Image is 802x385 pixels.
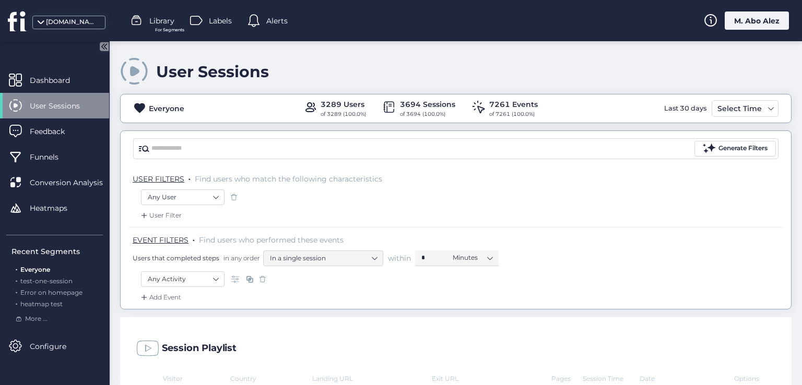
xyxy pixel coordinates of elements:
span: Conversion Analysis [30,177,119,188]
span: Find users who match the following characteristics [195,174,382,184]
div: Last 30 days [662,100,709,117]
span: Feedback [30,126,80,137]
span: Dashboard [30,75,86,86]
span: . [16,298,17,308]
span: More ... [25,314,48,324]
span: USER FILTERS [133,174,184,184]
span: EVENT FILTERS [133,235,188,245]
nz-select-item: Any Activity [148,271,218,287]
div: Session Time [583,375,640,382]
div: Select Time [715,102,764,115]
div: Session Playlist [162,343,237,354]
span: User Sessions [30,100,96,112]
span: Find users who performed these events [199,235,344,245]
span: . [16,263,17,273]
span: . [188,172,191,183]
div: Visitor [136,375,230,382]
nz-select-item: Any User [148,189,218,205]
div: Date [640,375,734,382]
div: User Filter [139,210,182,221]
button: Generate Filters [694,141,776,157]
span: within [388,253,411,263]
div: Country [230,375,312,382]
span: heatmap test [20,300,63,308]
span: test-one-session [20,277,73,285]
span: in any order [221,254,260,262]
span: . [193,233,195,244]
nz-select-item: Minutes [453,250,492,266]
div: Add Event [139,292,181,303]
span: For Segments [155,27,184,33]
span: Everyone [20,266,50,273]
div: Pages [551,375,583,382]
div: of 7261 (100.0%) [489,110,538,118]
div: Generate Filters [718,143,768,153]
span: Labels [209,15,232,27]
div: Everyone [149,103,184,114]
span: Funnels [30,151,74,163]
span: Users that completed steps [133,254,219,262]
div: Options [734,375,765,382]
span: Alerts [266,15,288,27]
div: M. Abo Alez [725,11,789,30]
div: Exit URL [432,375,551,382]
div: [DOMAIN_NAME] [46,17,98,27]
div: of 3694 (100.0%) [400,110,455,118]
span: Configure [30,341,82,352]
span: Error on homepage [20,288,82,296]
span: Library [149,15,174,27]
div: User Sessions [156,62,269,81]
div: 3289 Users [321,99,366,110]
span: . [16,286,17,296]
nz-select-item: In a single session [270,250,376,266]
div: 3694 Sessions [400,99,455,110]
span: Heatmaps [30,202,83,214]
div: Landing URL [312,375,432,382]
div: Recent Segments [11,246,103,257]
div: 7261 Events [489,99,538,110]
span: . [16,275,17,285]
div: of 3289 (100.0%) [321,110,366,118]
